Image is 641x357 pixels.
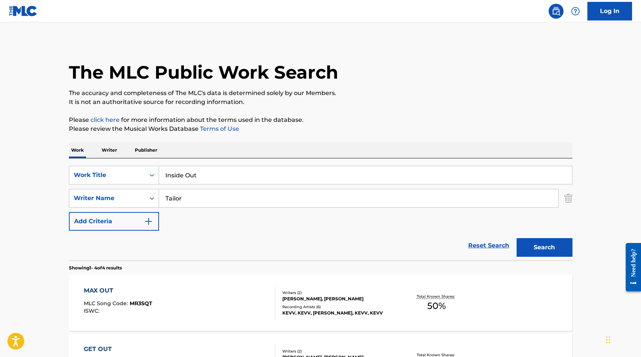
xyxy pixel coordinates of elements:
[549,4,564,19] a: Public Search
[568,4,583,19] div: Help
[74,194,141,203] div: Writer Name
[69,142,86,158] p: Work
[282,348,395,354] div: Writers ( 2 )
[69,61,338,83] h1: The MLC Public Work Search
[199,125,239,132] a: Terms of Use
[144,217,153,226] img: 9d2ae6d4665cec9f34b9.svg
[69,116,572,124] p: Please for more information about the terms used in the database.
[606,329,610,351] div: Drag
[604,321,641,357] iframe: Chat Widget
[282,310,395,316] div: KEVV, KEVV, [PERSON_NAME], KEVV, KEVV
[69,166,572,260] form: Search Form
[69,265,122,271] p: Showing 1 - 4 of 4 results
[517,238,572,257] button: Search
[620,237,641,297] iframe: Resource Center
[69,275,572,331] a: MAX OUTMLC Song Code:MR3SQTISWC:Writers (2)[PERSON_NAME], [PERSON_NAME]Recording Artists (6)KEVV,...
[9,6,38,16] img: MLC Logo
[282,290,395,296] div: Writers ( 2 )
[91,116,120,123] a: click here
[84,286,152,295] div: MAX OUT
[564,189,572,208] img: Delete Criterion
[130,300,152,307] span: MR3SQT
[69,124,572,133] p: Please review the Musical Works Database
[69,89,572,98] p: The accuracy and completeness of The MLC's data is determined solely by our Members.
[74,171,141,180] div: Work Title
[69,212,159,231] button: Add Criteria
[417,294,457,299] p: Total Known Shares:
[84,307,101,314] span: ISWC :
[84,345,150,354] div: GET OUT
[571,7,580,16] img: help
[282,296,395,302] div: [PERSON_NAME], [PERSON_NAME]
[133,142,159,158] p: Publisher
[282,304,395,310] div: Recording Artists ( 6 )
[427,299,446,313] span: 50 %
[84,300,130,307] span: MLC Song Code :
[587,2,632,20] a: Log In
[464,237,513,254] a: Reset Search
[552,7,561,16] img: search
[99,142,119,158] p: Writer
[69,98,572,107] p: It is not an authoritative source for recording information.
